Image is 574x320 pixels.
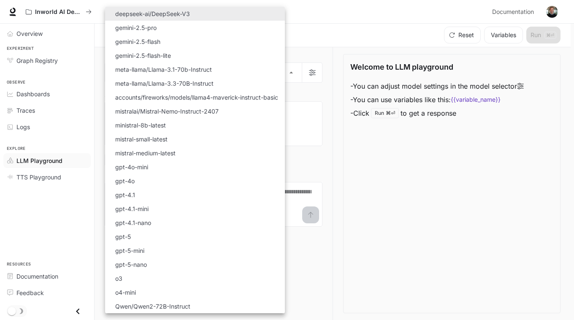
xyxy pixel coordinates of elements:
[115,135,168,144] p: mistral-small-latest
[115,93,278,102] p: accounts/fireworks/models/llama4-maverick-instruct-basic
[115,163,148,171] p: gpt-4o-mini
[115,79,214,88] p: meta-llama/Llama-3.3-70B-Instruct
[115,246,144,255] p: gpt-5-mini
[115,288,136,297] p: o4-mini
[115,274,122,283] p: o3
[115,107,219,116] p: mistralai/Mistral-Nemo-Instruct-2407
[115,23,157,32] p: gemini-2.5-pro
[115,260,147,269] p: gpt-5-nano
[115,232,131,241] p: gpt-5
[115,149,176,157] p: mistral-medium-latest
[115,121,166,130] p: ministral-8b-latest
[115,37,160,46] p: gemini-2.5-flash
[115,51,171,60] p: gemini-2.5-flash-lite
[115,9,190,18] p: deepseek-ai/DeepSeek-V3
[115,190,135,199] p: gpt-4.1
[115,65,212,74] p: meta-llama/Llama-3.1-70b-Instruct
[115,302,190,311] p: Qwen/Qwen2-72B-Instruct
[115,176,135,185] p: gpt-4o
[115,218,151,227] p: gpt-4.1-nano
[115,204,149,213] p: gpt-4.1-mini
